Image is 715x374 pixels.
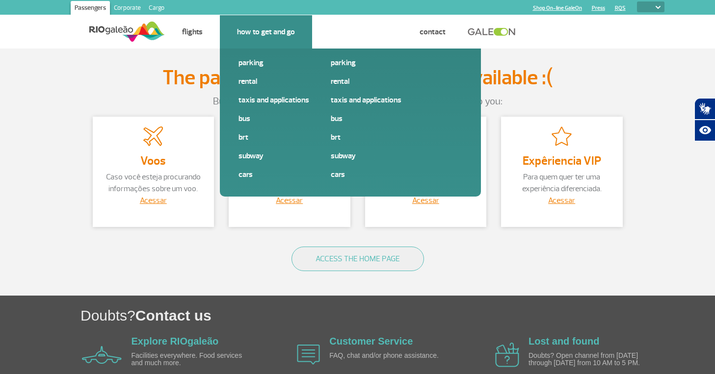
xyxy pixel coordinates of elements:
p: Para quem quer ter uma experiência diferenciada. [511,171,613,195]
a: Bus [331,113,462,124]
a: Cars [331,169,462,180]
a: Taxis and applications [238,95,370,105]
a: Flights [182,27,203,37]
a: Cars [238,169,370,180]
a: Subway [238,150,370,161]
a: RQS [615,5,626,11]
h3: Expêriencia VIP [511,154,613,167]
a: Parking [331,57,462,68]
p: But do not worry, below we've selected some links that can help you: [85,94,630,109]
a: Press [592,5,605,11]
div: Plugin de acessibilidade da Hand Talk. [694,98,715,141]
a: Cargo [145,1,168,17]
a: Contact [420,27,446,37]
a: Corporate [110,1,145,17]
span: Contact us [135,307,212,324]
a: Rental [331,76,462,87]
a: Acessar [412,196,439,205]
p: FAQ, chat and/or phone assistance. [329,352,442,359]
a: Shop On-line GaleOn [533,5,582,11]
img: airplane icon [495,343,519,367]
button: ACCESS THE HOME PAGE [291,247,424,271]
a: BRT [331,132,462,143]
p: Doubts? Open channel from [DATE] through [DATE] from 10 AM to 5 PM. [529,352,641,367]
a: Bus [238,113,370,124]
a: Explore RIOgaleão [329,27,385,37]
h3: Voos [103,154,205,167]
img: airplane icon [82,346,122,364]
a: Rental [238,76,370,87]
a: Passengers [71,1,110,17]
h3: The page you are looking for is not available :( [161,66,554,90]
a: Lost and found [529,336,599,347]
p: Caso você esteja procurando informações sobre um voo. [103,171,205,195]
p: Facilities everywhere. Food services and much more. [132,352,244,367]
a: Taxis and applications [331,95,462,105]
a: Acessar [276,196,303,205]
a: Acessar [140,196,167,205]
a: Acessar [548,196,575,205]
a: Subway [331,150,462,161]
a: How to get and go [237,27,295,37]
a: Explore RIOgaleão [132,336,219,347]
h1: Doubts? [80,305,715,325]
a: BRT [238,132,370,143]
button: Abrir recursos assistivos. [694,120,715,141]
img: airplane icon [297,345,320,365]
a: Parking [238,57,370,68]
a: Customer Service [329,336,413,347]
button: Abrir tradutor de língua de sinais. [694,98,715,120]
